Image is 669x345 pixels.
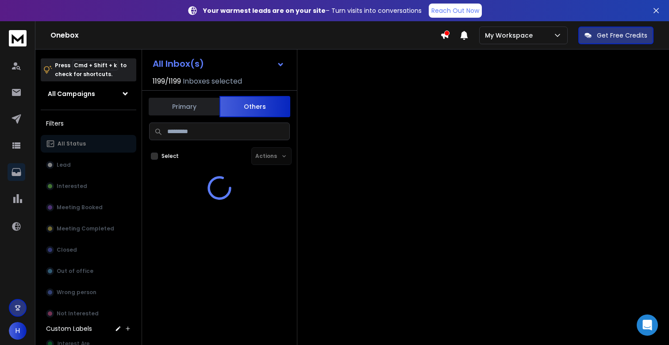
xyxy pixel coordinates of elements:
p: Press to check for shortcuts. [55,61,127,79]
h3: Filters [41,117,136,130]
strong: Your warmest leads are on your site [203,6,326,15]
button: All Campaigns [41,85,136,103]
p: Reach Out Now [431,6,479,15]
button: H [9,322,27,340]
span: Cmd + Shift + k [73,60,118,70]
a: Reach Out Now [429,4,482,18]
button: Get Free Credits [578,27,654,44]
span: 1199 / 1199 [153,76,181,87]
h1: All Campaigns [48,89,95,98]
h1: All Inbox(s) [153,59,204,68]
div: Open Intercom Messenger [637,314,658,336]
button: Primary [149,97,219,116]
h3: Inboxes selected [183,76,242,87]
button: All Inbox(s) [146,55,292,73]
button: Others [219,96,290,117]
h3: Custom Labels [46,324,92,333]
p: Get Free Credits [597,31,647,40]
p: – Turn visits into conversations [203,6,422,15]
img: logo [9,30,27,46]
p: My Workspace [485,31,536,40]
h1: Onebox [50,30,440,41]
label: Select [161,153,179,160]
